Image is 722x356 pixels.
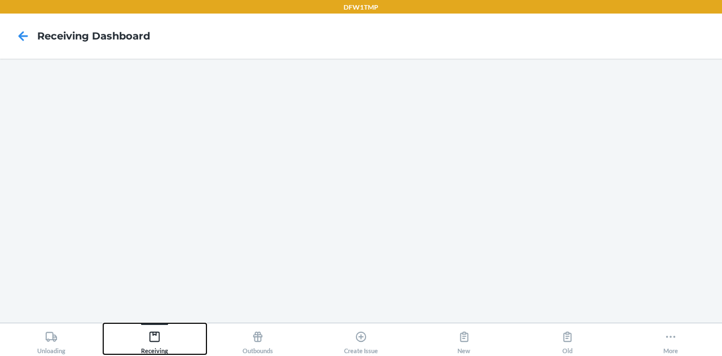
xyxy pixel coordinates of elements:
[516,323,619,354] button: Old
[37,29,150,43] h4: Receiving dashboard
[141,326,168,354] div: Receiving
[206,323,310,354] button: Outbounds
[561,326,574,354] div: Old
[243,326,273,354] div: Outbounds
[9,68,713,314] iframe: Receiving dashboard
[663,326,678,354] div: More
[344,326,378,354] div: Create Issue
[310,323,413,354] button: Create Issue
[37,326,65,354] div: Unloading
[103,323,206,354] button: Receiving
[344,2,378,12] p: DFW1TMP
[619,323,722,354] button: More
[412,323,516,354] button: New
[457,326,470,354] div: New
